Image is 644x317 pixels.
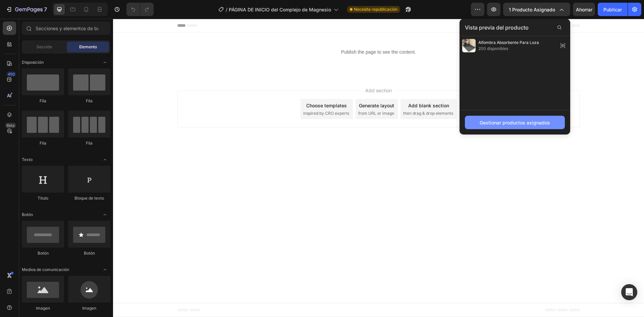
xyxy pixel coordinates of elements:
[295,83,336,90] div: Add blank section
[22,212,33,217] font: Botón
[38,251,49,256] font: Botón
[7,123,14,128] font: Beta
[576,7,592,12] font: Ahorrar
[354,7,397,12] font: Necesita republicación
[22,157,33,162] font: Texto
[36,306,50,311] font: Imagen
[3,3,50,16] button: 7
[100,264,110,275] span: Abrir palanca
[113,19,644,317] iframe: Área de diseño
[621,284,637,300] div: Abrir Intercom Messenger
[74,196,104,201] font: Bloque de texto
[462,39,476,52] img: vista previa-img
[40,98,46,103] font: Fila
[598,3,628,16] button: Publicar
[226,7,227,12] font: /
[86,141,93,146] font: Fila
[8,72,15,76] font: 450
[86,98,93,103] font: Fila
[126,3,154,16] div: Deshacer/Rehacer
[465,116,565,129] button: Gestionar productos asignados
[22,267,69,272] font: Medios de comunicación
[100,209,110,220] span: Abrir palanca
[22,21,110,35] input: Secciones y elementos de búsqueda
[246,83,281,90] div: Generate layout
[229,7,331,12] font: PÁGINA DE INICIO del Complejo de Magnesio
[573,3,595,16] button: Ahorrar
[38,196,48,201] font: Título
[84,251,95,256] font: Botón
[478,40,539,45] font: Alfombra Absorbente Para Loza
[290,92,340,98] span: then drag & drop elements
[40,141,46,146] font: Fila
[44,6,47,13] font: 7
[100,154,110,165] span: Abrir palanca
[250,68,281,75] span: Add section
[480,120,550,125] font: Gestionar productos asignados
[193,83,234,90] div: Choose templates
[465,24,529,31] font: Vista previa del producto
[82,306,96,311] font: Imagen
[37,44,52,49] font: Sección
[478,46,508,51] font: 200 disponibles
[100,57,110,68] span: Abrir palanca
[79,44,97,49] font: Elemento
[503,3,570,16] button: 1 producto asignado
[245,92,281,98] span: from URL or image
[22,60,44,65] font: Disposición
[509,7,555,12] font: 1 producto asignado
[603,7,622,12] font: Publicar
[190,92,236,98] span: inspired by CRO experts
